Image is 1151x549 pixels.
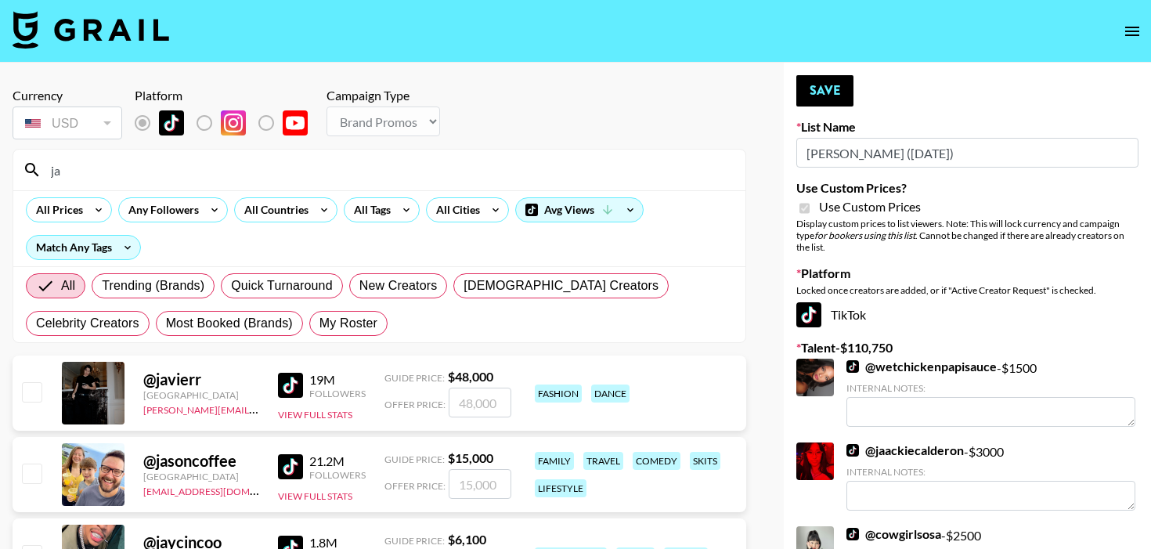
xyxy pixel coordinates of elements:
[345,198,394,222] div: All Tags
[309,372,366,388] div: 19M
[796,340,1138,356] label: Talent - $ 110,750
[221,110,246,135] img: Instagram
[359,276,438,295] span: New Creators
[278,454,303,479] img: TikTok
[235,198,312,222] div: All Countries
[846,466,1135,478] div: Internal Notes:
[36,314,139,333] span: Celebrity Creators
[384,399,446,410] span: Offer Price:
[327,88,440,103] div: Campaign Type
[846,360,859,373] img: TikTok
[583,452,623,470] div: travel
[516,198,643,222] div: Avg Views
[41,157,736,182] input: Search by User Name
[796,180,1138,196] label: Use Custom Prices?
[231,276,333,295] span: Quick Turnaround
[384,480,446,492] span: Offer Price:
[846,442,1135,511] div: - $ 3000
[384,372,445,384] span: Guide Price:
[535,385,582,403] div: fashion
[796,302,821,327] img: TikTok
[135,107,320,139] div: List locked to TikTok.
[427,198,483,222] div: All Cities
[591,385,630,403] div: dance
[278,490,352,502] button: View Full Stats
[13,103,122,143] div: Currency is locked to USD
[119,198,202,222] div: Any Followers
[278,409,352,421] button: View Full Stats
[846,526,941,542] a: @cowgirlsosa
[846,528,859,540] img: TikTok
[448,450,493,465] strong: $ 15,000
[166,314,293,333] span: Most Booked (Brands)
[633,452,680,470] div: comedy
[846,444,859,457] img: TikTok
[690,452,720,470] div: skits
[535,479,586,497] div: lifestyle
[796,302,1138,327] div: TikTok
[846,442,964,458] a: @jaackiecalderon
[384,453,445,465] span: Guide Price:
[309,469,366,481] div: Followers
[135,88,320,103] div: Platform
[102,276,204,295] span: Trending (Brands)
[846,359,997,374] a: @wetchickenpapisauce
[1117,16,1148,47] button: open drawer
[61,276,75,295] span: All
[448,532,486,547] strong: $ 6,100
[464,276,658,295] span: [DEMOGRAPHIC_DATA] Creators
[384,535,445,547] span: Guide Price:
[796,218,1138,253] div: Display custom prices to list viewers. Note: This will lock currency and campaign type . Cannot b...
[143,370,259,389] div: @ javierr
[814,229,915,241] em: for bookers using this list
[143,471,259,482] div: [GEOGRAPHIC_DATA]
[16,110,119,137] div: USD
[309,388,366,399] div: Followers
[796,119,1138,135] label: List Name
[278,373,303,398] img: TikTok
[449,388,511,417] input: 48,000
[309,453,366,469] div: 21.2M
[159,110,184,135] img: TikTok
[143,451,259,471] div: @ jasoncoffee
[13,11,169,49] img: Grail Talent
[796,75,853,107] button: Save
[819,199,921,215] span: Use Custom Prices
[449,469,511,499] input: 15,000
[283,110,308,135] img: YouTube
[448,369,493,384] strong: $ 48,000
[535,452,574,470] div: family
[319,314,377,333] span: My Roster
[796,265,1138,281] label: Platform
[796,284,1138,296] div: Locked once creators are added, or if "Active Creator Request" is checked.
[143,482,301,497] a: [EMAIL_ADDRESS][DOMAIN_NAME]
[27,236,140,259] div: Match Any Tags
[27,198,86,222] div: All Prices
[846,382,1135,394] div: Internal Notes:
[846,359,1135,427] div: - $ 1500
[143,401,375,416] a: [PERSON_NAME][EMAIL_ADDRESS][DOMAIN_NAME]
[143,389,259,401] div: [GEOGRAPHIC_DATA]
[13,88,122,103] div: Currency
